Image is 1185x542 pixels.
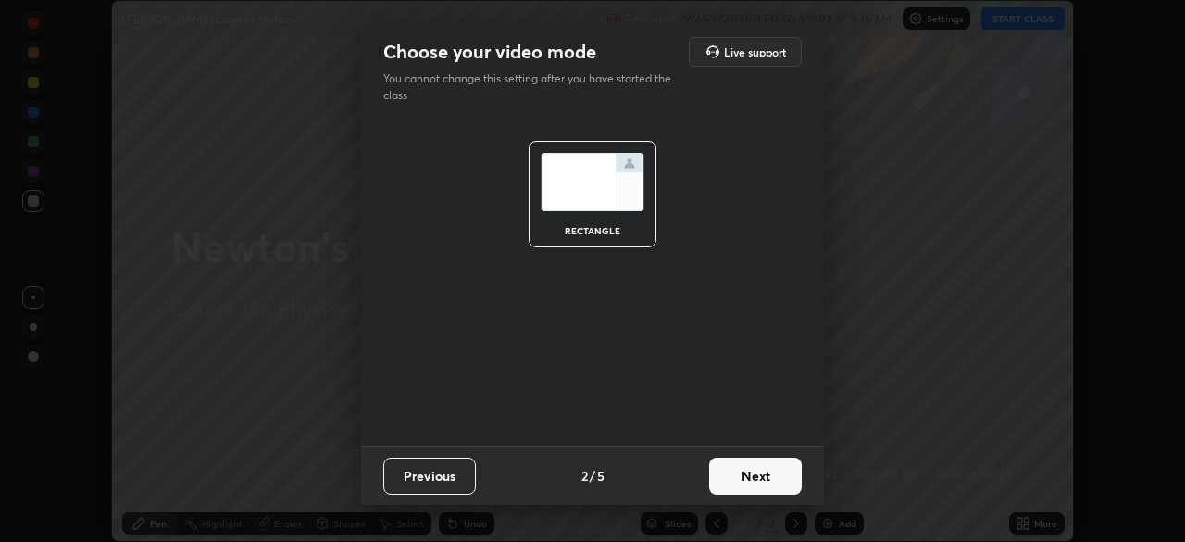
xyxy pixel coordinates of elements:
[383,458,476,495] button: Previous
[709,458,802,495] button: Next
[590,466,595,485] h4: /
[724,46,786,57] h5: Live support
[383,40,596,64] h2: Choose your video mode
[541,153,644,211] img: normalScreenIcon.ae25ed63.svg
[581,466,588,485] h4: 2
[383,70,683,104] p: You cannot change this setting after you have started the class
[597,466,605,485] h4: 5
[555,226,630,235] div: rectangle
